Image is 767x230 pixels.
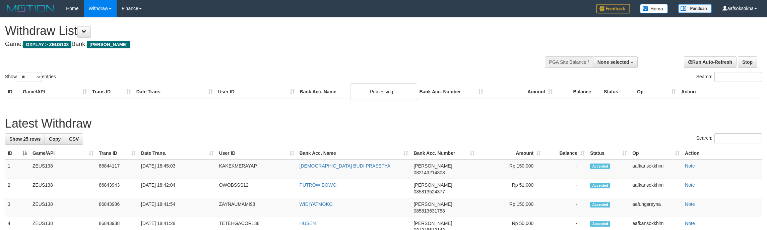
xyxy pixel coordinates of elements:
span: Show 25 rows [9,136,41,142]
td: ZEUS138 [30,159,96,179]
label: Search: [696,133,762,143]
td: - [544,179,587,198]
th: User ID [215,86,297,98]
td: 86843986 [96,198,138,217]
td: Rp 150,000 [477,159,544,179]
span: [PERSON_NAME] [413,201,452,207]
td: 86844117 [96,159,138,179]
span: Accepted [590,164,610,169]
th: Amount [486,86,555,98]
span: [PERSON_NAME] [413,182,452,188]
span: Copy 085813631758 to clipboard [413,208,445,214]
span: CSV [69,136,79,142]
td: 86843943 [96,179,138,198]
th: Date Trans.: activate to sort column ascending [138,147,216,159]
a: Show 25 rows [5,133,45,145]
th: Op [634,86,679,98]
td: - [544,159,587,179]
span: Copy 085813524377 to clipboard [413,189,445,194]
th: Date Trans. [134,86,215,98]
label: Search: [696,72,762,82]
a: HUSEN [300,221,316,226]
span: Copy 082143214303 to clipboard [413,170,445,175]
span: Accepted [590,221,610,227]
a: WIDIYATMOKO [300,201,333,207]
td: ZEUS138 [30,179,96,198]
td: ZEUS138 [30,198,96,217]
a: [DEMOGRAPHIC_DATA] BUDI PRASETYA [300,163,391,169]
th: Bank Acc. Name: activate to sort column ascending [297,147,411,159]
th: Bank Acc. Number [417,86,486,98]
td: ZAYNAUMAMI98 [216,198,297,217]
th: Balance: activate to sort column ascending [544,147,587,159]
h4: Game: Bank: [5,41,505,48]
img: MOTION_logo.png [5,3,56,13]
span: Copy [49,136,61,142]
img: Feedback.jpg [596,4,630,13]
a: Note [685,182,695,188]
th: Status: activate to sort column ascending [587,147,630,159]
th: Action [679,86,762,98]
a: Note [685,163,695,169]
td: KAKEKMERAYAP [216,159,297,179]
th: Op: activate to sort column ascending [630,147,682,159]
td: Rp 150,000 [477,198,544,217]
a: Note [685,221,695,226]
td: OWOBSSS12 [216,179,297,198]
h1: Latest Withdraw [5,117,762,130]
td: 3 [5,198,30,217]
td: [DATE] 18:45:03 [138,159,216,179]
select: Showentries [17,72,42,82]
th: Action [682,147,762,159]
h1: Withdraw List [5,24,505,38]
span: [PERSON_NAME] [413,221,452,226]
input: Search: [714,72,762,82]
td: [DATE] 18:41:54 [138,198,216,217]
img: Button%20Memo.svg [640,4,668,13]
td: 2 [5,179,30,198]
span: [PERSON_NAME] [413,163,452,169]
td: Rp 51,000 [477,179,544,198]
td: aafkansokkhim [630,179,682,198]
td: 1 [5,159,30,179]
button: None selected [593,56,638,68]
th: Game/API: activate to sort column ascending [30,147,96,159]
a: Note [685,201,695,207]
td: aafkansokkhim [630,159,682,179]
label: Show entries [5,72,56,82]
span: OXPLAY > ZEUS138 [23,41,71,48]
span: [PERSON_NAME] [87,41,130,48]
div: PGA Site Balance / [545,56,593,68]
span: Accepted [590,183,610,188]
a: PUTROWIBOWO [300,182,336,188]
a: CSV [65,133,83,145]
th: Status [601,86,634,98]
td: - [544,198,587,217]
th: ID [5,86,20,98]
a: Run Auto-Refresh [684,56,737,68]
th: ID: activate to sort column descending [5,147,30,159]
th: Game/API [20,86,89,98]
td: [DATE] 18:42:04 [138,179,216,198]
a: Copy [45,133,65,145]
th: Bank Acc. Name [297,86,417,98]
th: User ID: activate to sort column ascending [216,147,297,159]
span: Accepted [590,202,610,208]
a: Stop [738,56,757,68]
th: Trans ID: activate to sort column ascending [96,147,138,159]
th: Trans ID [89,86,134,98]
input: Search: [714,133,762,143]
td: aafungsreyna [630,198,682,217]
th: Amount: activate to sort column ascending [477,147,544,159]
th: Balance [555,86,601,98]
div: Processing... [350,83,417,100]
th: Bank Acc. Number: activate to sort column ascending [411,147,477,159]
img: panduan.png [678,4,712,13]
span: None selected [597,59,629,65]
